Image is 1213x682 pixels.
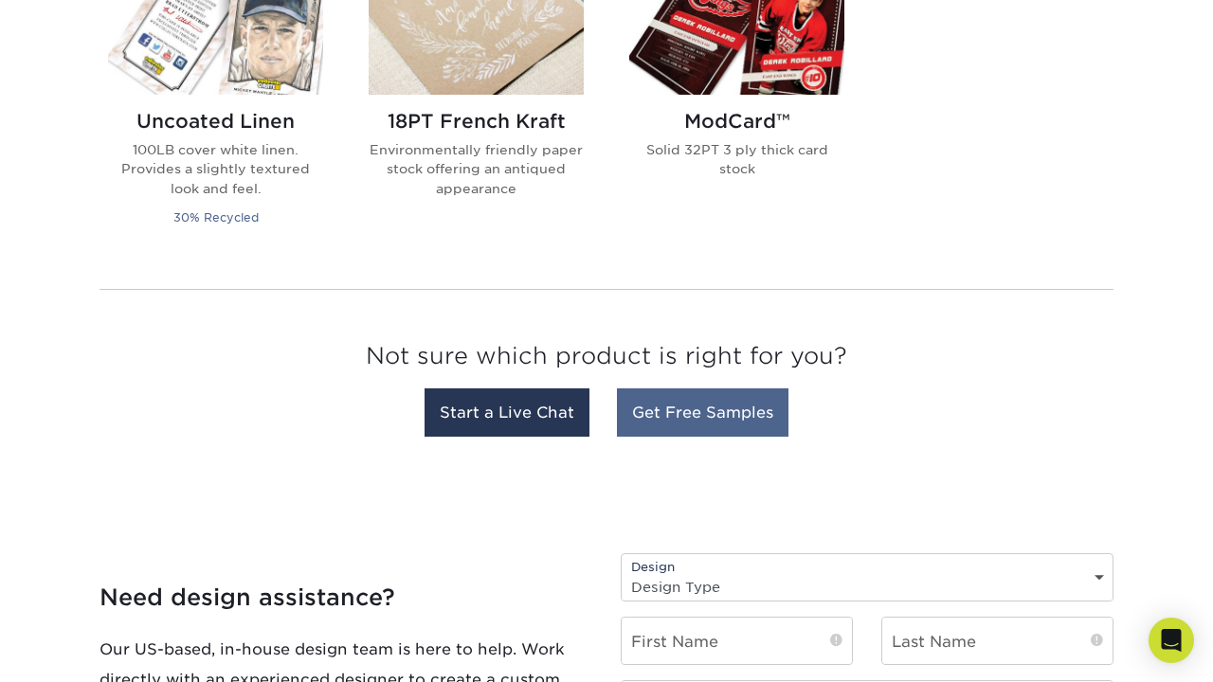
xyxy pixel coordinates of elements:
[5,624,161,675] iframe: Google Customer Reviews
[108,110,323,133] h2: Uncoated Linen
[629,110,844,133] h2: ModCard™
[629,140,844,179] p: Solid 32PT 3 ply thick card stock
[1149,618,1194,663] div: Open Intercom Messenger
[173,210,259,224] small: 30% Recycled
[425,388,589,437] a: Start a Live Chat
[100,328,1113,393] h3: Not sure which product is right for you?
[369,140,584,198] p: Environmentally friendly paper stock offering an antiqued appearance
[100,584,592,612] h4: Need design assistance?
[617,388,788,437] a: Get Free Samples
[108,140,323,198] p: 100LB cover white linen. Provides a slightly textured look and feel.
[369,110,584,133] h2: 18PT French Kraft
